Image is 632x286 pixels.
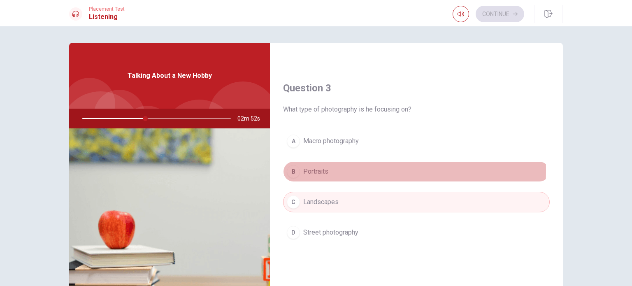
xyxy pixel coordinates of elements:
[283,161,550,182] button: BPortraits
[303,197,339,207] span: Landscapes
[89,12,125,22] h1: Listening
[89,6,125,12] span: Placement Test
[283,131,550,151] button: AMacro photography
[128,71,212,81] span: Talking About a New Hobby
[303,136,359,146] span: Macro photography
[283,81,550,95] h4: Question 3
[287,195,300,209] div: C
[283,222,550,243] button: DStreet photography
[287,135,300,148] div: A
[283,192,550,212] button: CLandscapes
[287,165,300,178] div: B
[287,226,300,239] div: D
[303,167,328,177] span: Portraits
[303,228,358,237] span: Street photography
[237,109,267,128] span: 02m 52s
[283,105,550,114] span: What type of photography is he focusing on?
